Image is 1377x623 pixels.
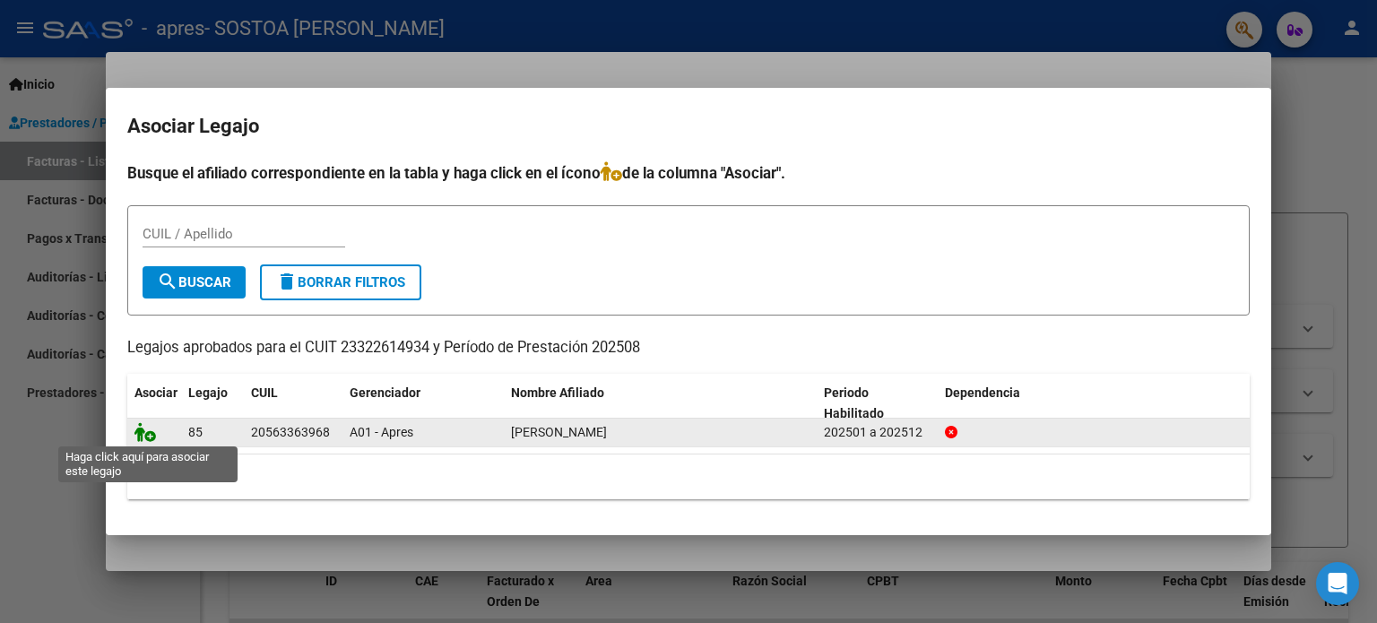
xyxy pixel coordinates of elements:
[188,385,228,400] span: Legajo
[157,274,231,290] span: Buscar
[181,374,244,433] datatable-header-cell: Legajo
[511,425,607,439] span: GONZALEZ DYLAN
[276,274,405,290] span: Borrar Filtros
[342,374,504,433] datatable-header-cell: Gerenciador
[143,266,246,299] button: Buscar
[504,374,817,433] datatable-header-cell: Nombre Afiliado
[157,271,178,292] mat-icon: search
[945,385,1020,400] span: Dependencia
[127,161,1250,185] h4: Busque el afiliado correspondiente en la tabla y haga click en el ícono de la columna "Asociar".
[127,454,1250,499] div: 1 registros
[511,385,604,400] span: Nombre Afiliado
[127,337,1250,359] p: Legajos aprobados para el CUIT 23322614934 y Período de Prestación 202508
[817,374,938,433] datatable-header-cell: Periodo Habilitado
[276,271,298,292] mat-icon: delete
[1316,562,1359,605] div: Open Intercom Messenger
[127,109,1250,143] h2: Asociar Legajo
[251,385,278,400] span: CUIL
[824,422,931,443] div: 202501 a 202512
[244,374,342,433] datatable-header-cell: CUIL
[938,374,1251,433] datatable-header-cell: Dependencia
[260,264,421,300] button: Borrar Filtros
[134,385,178,400] span: Asociar
[188,425,203,439] span: 85
[350,425,413,439] span: A01 - Apres
[127,374,181,433] datatable-header-cell: Asociar
[350,385,420,400] span: Gerenciador
[251,422,330,443] div: 20563363968
[824,385,884,420] span: Periodo Habilitado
